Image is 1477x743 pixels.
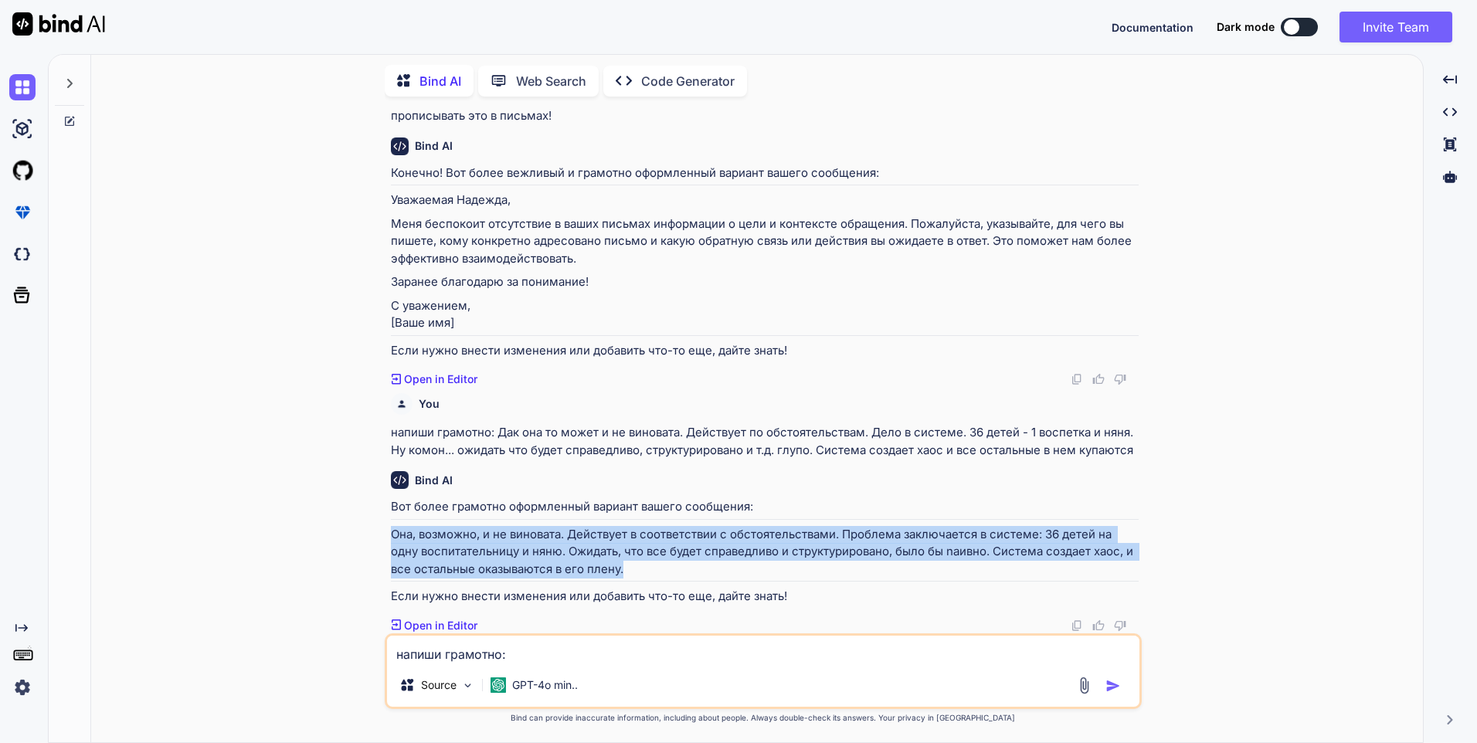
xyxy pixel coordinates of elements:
img: Pick Models [461,679,474,692]
h6: Bind AI [415,473,453,488]
img: ai-studio [9,116,36,142]
img: settings [9,674,36,701]
img: Bind AI [12,12,105,36]
p: GPT-4o min.. [512,677,578,693]
p: Конечно! Вот более вежливый и грамотно оформленный вариант вашего сообщения: [391,165,1139,182]
img: premium [9,199,36,226]
button: Documentation [1112,19,1193,36]
img: attachment [1075,677,1093,694]
p: Open in Editor [404,371,477,387]
p: Если нужно внести изменения или добавить что-то еще, дайте знать! [391,588,1139,606]
h6: Bind AI [415,138,453,154]
img: dislike [1114,619,1126,632]
button: Invite Team [1339,12,1452,42]
h6: You [419,396,440,412]
p: Code Generator [641,72,735,90]
p: Source [421,677,457,693]
p: Bind can provide inaccurate information, including about people. Always double-check its answers.... [385,712,1142,724]
p: напиши грамотно: Дак она то может и не виновата. Действует по обстоятельствам. Дело в системе. 36... [391,424,1139,459]
p: Bind AI [419,72,461,90]
p: Она, возможно, и не виновата. Действует в соответствии с обстоятельствами. Проблема заключается в... [391,526,1139,578]
img: GPT-4o mini [491,677,506,693]
span: Documentation [1112,21,1193,34]
img: copy [1071,619,1083,632]
img: like [1092,619,1105,632]
p: Заранее благодарю за понимание! [391,273,1139,291]
img: dislike [1114,373,1126,385]
p: Open in Editor [404,618,477,633]
img: chat [9,74,36,100]
p: Если нужно внести изменения или добавить что-то еще, дайте знать! [391,342,1139,360]
p: Web Search [516,72,586,90]
img: copy [1071,373,1083,385]
p: Вот более грамотно оформленный вариант вашего сообщения: [391,498,1139,516]
img: darkCloudIdeIcon [9,241,36,267]
p: Уважаемая Надежда, [391,192,1139,209]
p: Меня беспокоит отсутствие в ваших письмах информации о цели и контексте обращения. Пожалуйста, ук... [391,215,1139,268]
p: С уважением, [Ваше имя] [391,297,1139,332]
img: githubLight [9,158,36,184]
img: like [1092,373,1105,385]
img: icon [1105,678,1121,694]
span: Dark mode [1217,19,1275,35]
